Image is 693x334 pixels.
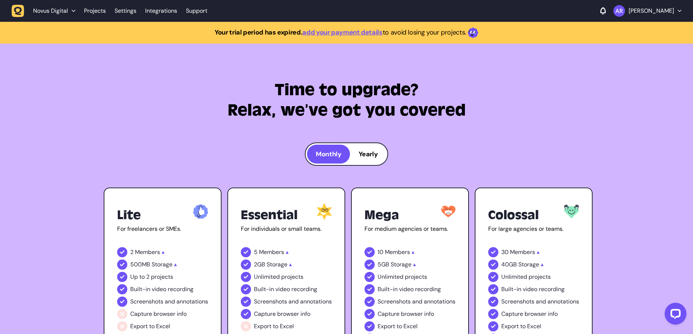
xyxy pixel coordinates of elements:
li: Built-in video recording [241,284,332,294]
li: Screenshots and annotations [117,297,208,307]
span: ▲ [289,259,292,270]
li: Capture browser info [488,309,579,319]
a: Support [186,7,207,15]
p: For medium agencies or teams. [365,225,455,233]
button: Novus Digital [12,4,80,17]
li: Built-in video recording [117,284,208,294]
li: Export to Excel [117,321,208,331]
li: Capture browser info [117,309,208,319]
li: Unlimited projects [488,272,579,282]
li: Export to Excel [241,321,332,331]
span: ▲ [537,247,540,257]
li: 2GB Storage [241,259,332,270]
h6: Colossal [488,206,539,224]
li: Screenshots and annotations [241,297,332,307]
li: Export to Excel [365,321,455,331]
span: ▲ [541,259,544,270]
p: For individuals or small teams. [241,225,332,233]
a: add your payment details [302,28,382,37]
span: Monthly [316,150,341,158]
img: Colossal [564,205,579,219]
span: ▲ [413,259,416,270]
a: Projects [84,4,106,17]
span: ▲ [162,247,165,257]
h3: Time to upgrade? Relax, we’ve got you covered [170,80,523,121]
span: Yearly [359,150,378,158]
img: Mega [441,206,455,217]
iframe: LiveChat chat widget [659,300,689,330]
span: Novus Digital [33,7,68,15]
p: For large agencies or teams. [488,225,579,233]
p: to avoid losing your projects. [215,27,478,38]
li: 5GB Storage [365,259,455,270]
li: Built-in video recording [365,284,455,294]
h6: Essential [241,206,298,224]
p: [PERSON_NAME] [629,7,674,15]
h6: Mega [365,206,399,224]
button: [PERSON_NAME] [613,5,681,17]
a: Settings [115,4,136,17]
strong: Your trial period has expired. [215,28,302,37]
li: Capture browser info [241,309,332,319]
a: Integrations [145,4,177,17]
li: Built-in video recording [488,284,579,294]
li: 500MB Storage [117,259,208,270]
span: ▲ [174,259,177,270]
img: Essential [317,203,331,220]
img: Alex Robinson [613,5,625,17]
li: 40GB Storage [488,259,579,270]
h6: Lite [117,206,141,224]
p: For freelancers or SMEs. [117,225,208,233]
li: Up to 2 projects [117,272,208,282]
img: emoji [468,28,478,38]
li: Screenshots and annotations [488,297,579,307]
img: Lite [193,204,208,219]
li: Unlimited projects [365,272,455,282]
li: Screenshots and annotations [365,297,455,307]
li: 2 Members [117,247,208,257]
li: Unlimited projects [241,272,332,282]
span: ▲ [412,247,415,257]
li: 5 Members [241,247,332,257]
li: Capture browser info [365,309,455,319]
li: 10 Members [365,247,455,257]
li: Export to Excel [488,321,579,331]
span: ▲ [286,247,289,257]
li: 30 Members [488,247,579,257]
